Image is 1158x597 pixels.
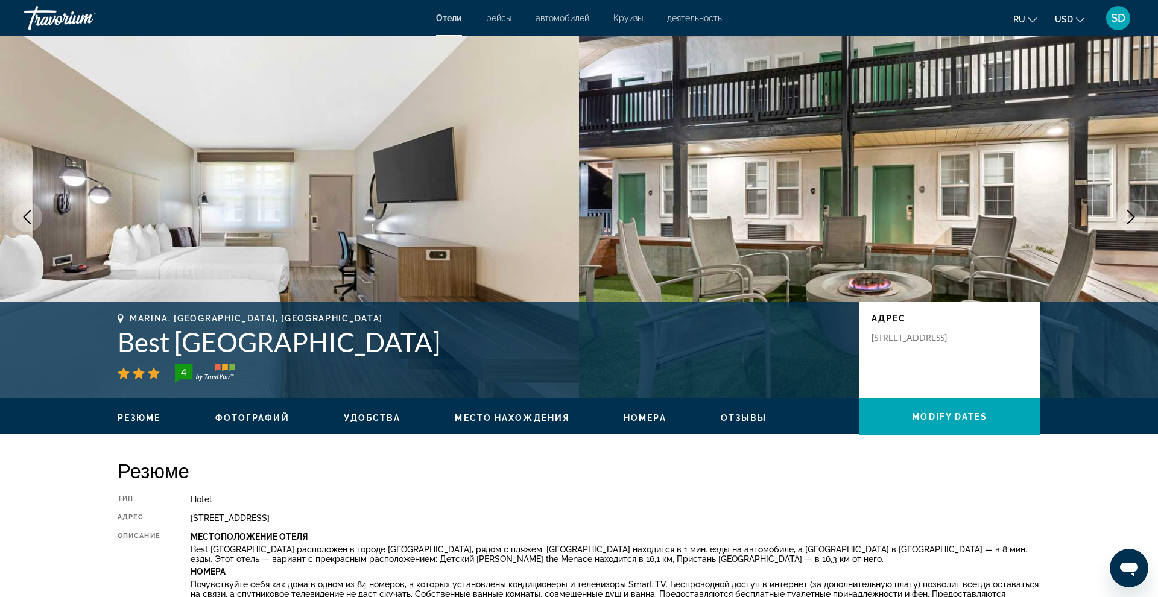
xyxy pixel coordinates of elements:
span: Modify Dates [912,412,987,422]
b: Местоположение Отеля [191,532,308,542]
button: Фотографий [215,412,289,423]
a: рейсы [486,13,511,23]
span: Место нахождения [455,413,569,423]
button: Место нахождения [455,412,569,423]
button: Change language [1013,10,1037,28]
b: Номера [191,567,226,576]
button: Удобства [344,412,401,423]
a: Круизы [613,13,643,23]
button: Next image [1116,202,1146,232]
div: 4 [171,365,195,379]
iframe: Кнопка запуска окна обмена сообщениями [1110,549,1148,587]
p: адрес [872,314,1028,323]
span: USD [1055,14,1073,24]
span: Фотографий [215,413,289,423]
button: Previous image [12,202,42,232]
button: Modify Dates [859,398,1040,435]
div: адрес [118,513,160,523]
span: Отзывы [721,413,767,423]
span: Marina, [GEOGRAPHIC_DATA], [GEOGRAPHIC_DATA] [130,314,383,323]
h1: Best [GEOGRAPHIC_DATA] [118,326,847,358]
span: SD [1111,12,1125,24]
div: [STREET_ADDRESS] [191,513,1040,523]
button: Номера [624,412,666,423]
h2: Резюме [118,458,1040,482]
span: ru [1013,14,1025,24]
a: Travorium [24,2,145,34]
span: Удобства [344,413,401,423]
span: Номера [624,413,666,423]
a: деятельность [667,13,722,23]
button: User Menu [1103,5,1134,31]
button: Резюме [118,412,161,423]
a: автомобилей [536,13,589,23]
div: Тип [118,494,160,504]
p: Best [GEOGRAPHIC_DATA] расположен в городе [GEOGRAPHIC_DATA], рядом с пляжем. [GEOGRAPHIC_DATA] н... [191,545,1040,564]
p: [STREET_ADDRESS] [872,332,968,343]
a: Отели [436,13,462,23]
div: Hotel [191,494,1040,504]
button: Отзывы [721,412,767,423]
span: Резюме [118,413,161,423]
button: Change currency [1055,10,1084,28]
img: TrustYou guest rating badge [175,364,235,383]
